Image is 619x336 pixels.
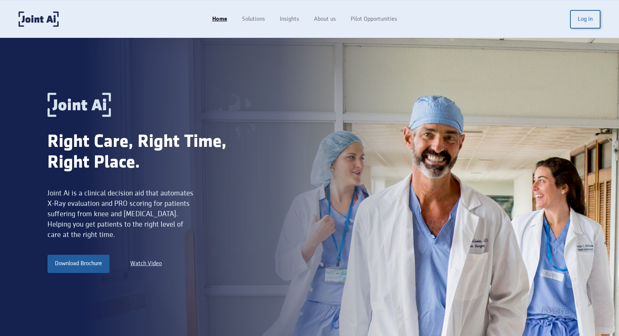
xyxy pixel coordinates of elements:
[235,12,272,26] a: Solutions
[19,11,59,27] a: home
[130,259,162,268] a: Watch Video
[570,10,600,29] a: Log in
[343,12,405,26] a: Pilot Opportunities
[48,132,259,173] div: Right Care, Right Time, Right Place.
[48,255,109,273] a: Download Brochure
[272,12,307,26] a: Insights
[307,12,343,26] a: About us
[48,188,196,240] div: Joint Ai is a clinical decision aid that automates X-Ray evaluation and PRO scoring for patients ...
[205,12,235,26] a: Home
